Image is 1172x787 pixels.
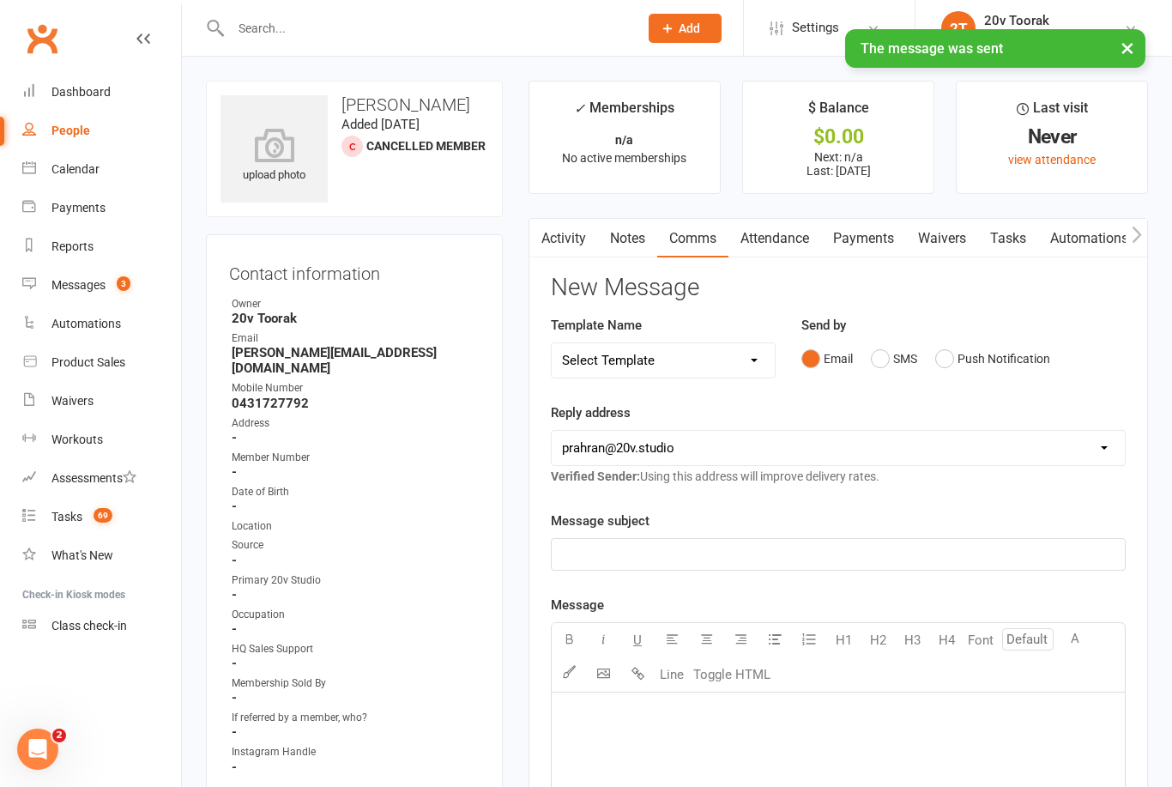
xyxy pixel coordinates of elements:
strong: 20v Toorak [232,311,480,326]
a: What's New [22,536,181,575]
div: Automations [51,317,121,330]
strong: - [232,499,480,514]
a: Dashboard [22,73,181,112]
span: Cancelled member [366,139,486,153]
div: Member Number [232,450,480,466]
div: HQ Sales Support [232,641,480,657]
button: H3 [895,623,929,657]
button: A [1058,623,1092,657]
button: Push Notification [935,342,1050,375]
div: The message was sent [845,29,1145,68]
h3: New Message [551,275,1126,301]
strong: - [232,464,480,480]
a: Workouts [22,421,181,459]
div: What's New [51,548,113,562]
span: Settings [792,9,839,47]
button: Toggle HTML [689,657,775,692]
div: Reports [51,239,94,253]
iframe: Intercom live chat [17,729,58,770]
button: U [620,623,655,657]
strong: n/a [615,133,633,147]
div: Payments [51,201,106,215]
h3: Contact information [229,257,480,283]
a: Attendance [728,219,821,258]
a: Automations [1038,219,1140,258]
i: ✓ [574,100,585,117]
div: Source [232,537,480,554]
div: Waivers [51,394,94,408]
strong: - [232,553,480,568]
a: Clubworx [21,17,63,60]
a: Product Sales [22,343,181,382]
a: Comms [657,219,728,258]
label: Send by [801,315,846,336]
span: Using this address will improve delivery rates. [551,469,879,483]
div: Location [232,518,480,535]
a: People [22,112,181,150]
button: Add [649,14,722,43]
div: Mobile Number [232,380,480,397]
strong: - [232,621,480,637]
strong: - [232,656,480,671]
div: Primary 20v Studio [232,572,480,589]
input: Default [1002,628,1054,651]
div: Email [232,330,480,347]
div: Dashboard [51,85,111,99]
input: Search... [226,16,626,40]
strong: [PERSON_NAME][EMAIL_ADDRESS][DOMAIN_NAME] [232,345,480,376]
div: upload photo [221,128,328,185]
strong: - [232,690,480,705]
label: Message [551,595,604,615]
a: Waivers [906,219,978,258]
span: 2 [52,729,66,742]
strong: - [232,724,480,740]
h3: [PERSON_NAME] [221,95,488,114]
div: Memberships [574,97,674,129]
a: Tasks 69 [22,498,181,536]
div: 20v Toorak [984,13,1049,28]
span: No active memberships [562,151,686,165]
div: $0.00 [758,128,918,146]
div: Tasks [51,510,82,524]
span: Add [679,21,700,35]
div: Instagram Handle [232,744,480,760]
a: Notes [598,219,657,258]
div: Product Sales [51,355,125,369]
div: Date of Birth [232,484,480,500]
button: H2 [861,623,895,657]
button: Font [964,623,998,657]
a: Waivers [22,382,181,421]
a: Reports [22,227,181,266]
strong: - [232,587,480,602]
button: SMS [871,342,917,375]
a: view attendance [1008,153,1096,166]
strong: Verified Sender: [551,469,640,483]
div: 20v Toorak [984,28,1049,44]
button: × [1112,29,1143,66]
span: 3 [117,276,130,291]
span: 69 [94,508,112,523]
div: People [51,124,90,137]
a: Class kiosk mode [22,607,181,645]
div: $ Balance [808,97,869,128]
div: Membership Sold By [232,675,480,692]
label: Template Name [551,315,642,336]
a: Tasks [978,219,1038,258]
div: Class check-in [51,619,127,633]
a: Payments [821,219,906,258]
button: Email [801,342,853,375]
label: Message subject [551,511,649,531]
div: Messages [51,278,106,292]
button: H1 [826,623,861,657]
div: Occupation [232,607,480,623]
div: 2T [941,11,976,45]
strong: - [232,760,480,775]
div: Address [232,415,480,432]
strong: - [232,430,480,445]
button: Line [655,657,689,692]
strong: 0431727792 [232,396,480,411]
div: Assessments [51,471,136,485]
div: Owner [232,296,480,312]
span: U [633,633,642,648]
a: Assessments [22,459,181,498]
